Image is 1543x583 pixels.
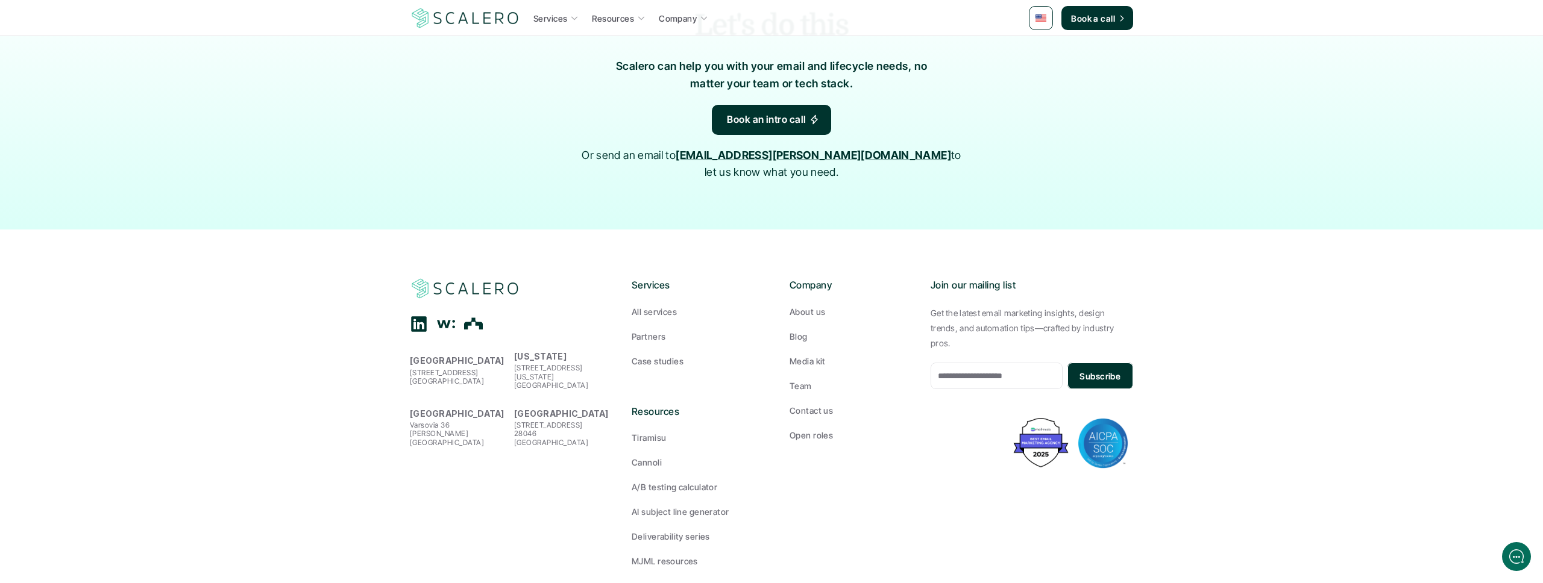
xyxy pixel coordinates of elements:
[632,431,753,444] a: Tiramisu
[603,58,940,93] p: Scalero can help you with your email and lifecycle needs, no matter your team or tech stack.
[632,330,665,343] p: Partners
[1079,370,1120,382] p: Subscribe
[632,431,666,444] p: Tiramisu
[790,330,808,343] p: Blog
[632,355,684,367] p: Case studies
[790,305,911,318] a: About us
[712,105,831,135] a: Book an intro call
[514,351,567,361] strong: [US_STATE]
[410,421,508,447] p: Varsovia 36 [PERSON_NAME] [GEOGRAPHIC_DATA]
[1071,12,1115,25] p: Book a call
[632,404,753,420] p: Resources
[1067,363,1133,389] button: Subscribe
[410,277,521,300] img: Scalero company logo
[632,305,677,318] p: All services
[790,379,911,392] a: Team
[632,505,729,518] p: AI subject line generator
[727,112,806,128] p: Book an intro call
[514,421,612,447] p: [STREET_ADDRESS] 28046 [GEOGRAPHIC_DATA]
[632,555,753,567] a: MJML resources
[790,429,911,441] a: Open roles
[632,555,698,567] p: MJML resources
[1502,542,1531,571] iframe: gist-messenger-bubble-iframe
[790,278,911,293] p: Company
[790,355,911,367] a: Media kit
[790,404,911,417] a: Contact us
[632,530,753,543] a: Deliverability series
[632,355,753,367] a: Case studies
[632,481,717,493] p: A/B testing calculator
[790,429,833,441] p: Open roles
[514,408,609,419] strong: [GEOGRAPHIC_DATA]
[18,80,223,138] h2: Let us know if we can help with lifecycle marketing.
[18,58,223,78] h1: Hi! Welcome to Scalero.
[632,278,753,293] p: Services
[78,167,145,176] span: New conversation
[790,379,812,392] p: Team
[533,12,567,25] p: Services
[437,315,455,333] div: Wellfound
[410,369,508,386] p: [STREET_ADDRESS] [GEOGRAPHIC_DATA]
[410,315,428,333] div: Linkedin
[632,456,753,469] a: Cannoli
[790,330,911,343] a: Blog
[410,355,504,366] strong: [GEOGRAPHIC_DATA]
[1061,6,1133,30] a: Book a call
[410,408,504,419] strong: [GEOGRAPHIC_DATA]
[410,278,521,299] a: Scalero company logo
[790,305,825,318] p: About us
[790,404,833,417] p: Contact us
[632,456,662,469] p: Cannoli
[931,305,1133,351] p: Get the latest email marketing insights, design trends, and automation tips—crafted by industry p...
[464,315,483,334] div: The Org
[632,481,753,493] a: A/B testing calculator
[931,278,1133,293] p: Join our mailing list
[410,7,521,29] a: Scalero company logo
[659,12,697,25] p: Company
[1011,415,1071,470] img: Best Email Marketing Agency 2025 - Recognized by Mailmodo
[676,149,951,161] a: [EMAIL_ADDRESS][PERSON_NAME][DOMAIN_NAME]
[632,305,753,318] a: All services
[514,364,612,390] p: [STREET_ADDRESS] [US_STATE][GEOGRAPHIC_DATA]
[576,147,967,182] p: Or send an email to to let us know what you need.
[101,421,152,429] span: We run on Gist
[1078,418,1128,469] img: AICPA SOC badge
[592,12,634,25] p: Resources
[19,160,222,184] button: New conversation
[632,505,753,518] a: AI subject line generator
[632,330,753,343] a: Partners
[632,530,710,543] p: Deliverability series
[790,355,826,367] p: Media kit
[410,7,521,30] img: Scalero company logo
